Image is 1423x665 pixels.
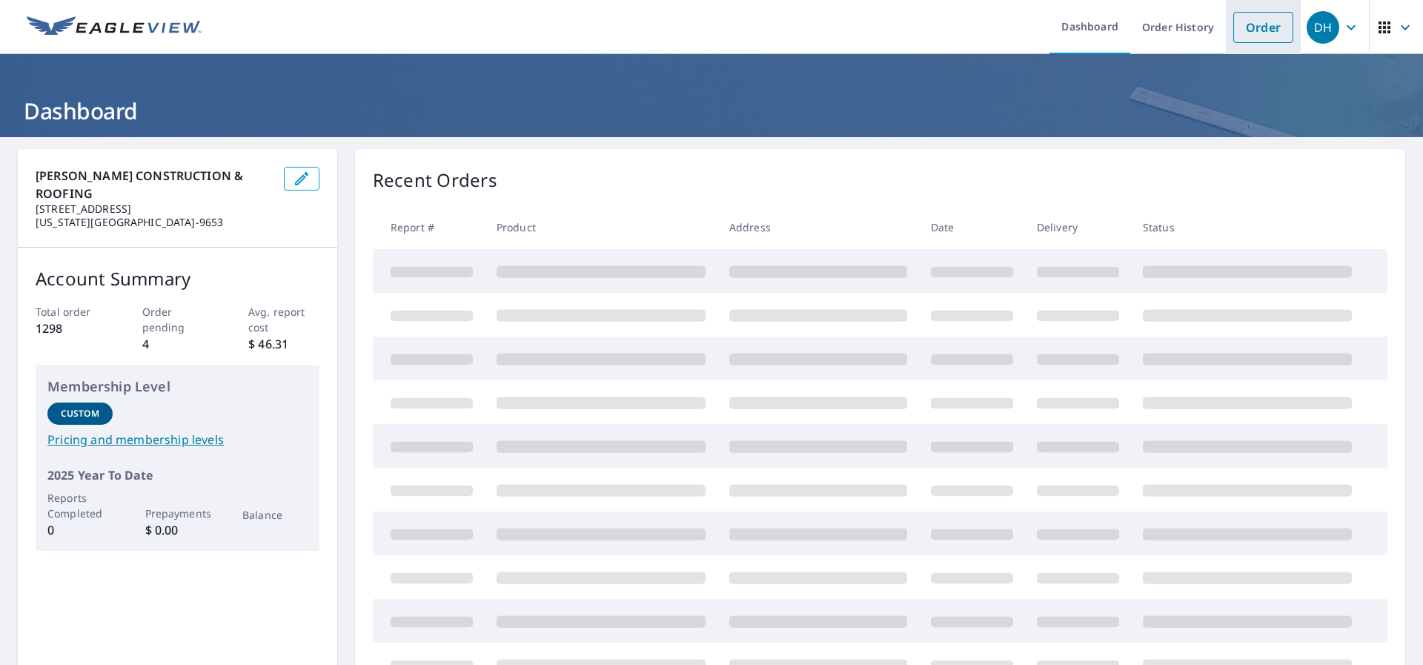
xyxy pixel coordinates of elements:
p: Order pending [142,304,213,335]
div: DH [1307,11,1339,44]
th: Delivery [1025,205,1131,249]
a: Pricing and membership levels [47,431,308,449]
p: Reports Completed [47,490,113,521]
p: Recent Orders [373,167,497,193]
p: Total order [36,304,107,320]
th: Address [717,205,919,249]
p: Avg. report cost [248,304,319,335]
a: Order [1233,12,1293,43]
p: 2025 Year To Date [47,466,308,484]
th: Date [919,205,1025,249]
th: Status [1131,205,1364,249]
p: Balance [242,507,308,523]
p: 0 [47,521,113,539]
p: Prepayments [145,506,210,521]
p: [STREET_ADDRESS] [36,202,272,216]
th: Report # [373,205,485,249]
p: [PERSON_NAME] CONSTRUCTION & ROOFING [36,167,272,202]
p: Custom [61,407,99,420]
img: EV Logo [27,16,202,39]
p: $ 0.00 [145,521,210,539]
th: Product [485,205,717,249]
h1: Dashboard [18,96,1405,126]
p: 4 [142,335,213,353]
p: Membership Level [47,377,308,397]
p: Account Summary [36,265,319,292]
p: [US_STATE][GEOGRAPHIC_DATA]-9653 [36,216,272,229]
p: 1298 [36,320,107,337]
p: $ 46.31 [248,335,319,353]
